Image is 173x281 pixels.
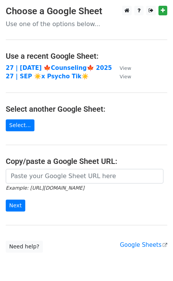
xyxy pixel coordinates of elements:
h4: Use a recent Google Sheet: [6,51,167,61]
h4: Copy/paste a Google Sheet URL: [6,157,167,166]
a: 27 | [DATE] 🍁Counseling🍁 2025 [6,64,112,71]
input: Next [6,200,25,212]
a: View [112,73,131,80]
a: Need help? [6,241,43,253]
a: 27 | SEP ☀️x Psycho Tik☀️ [6,73,89,80]
small: View [120,74,131,79]
a: View [112,64,131,71]
input: Paste your Google Sheet URL here [6,169,163,183]
p: Use one of the options below... [6,20,167,28]
h4: Select another Google Sheet: [6,104,167,114]
small: View [120,65,131,71]
small: Example: [URL][DOMAIN_NAME] [6,185,84,191]
a: Select... [6,119,34,131]
h3: Choose a Google Sheet [6,6,167,17]
a: Google Sheets [120,241,167,248]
